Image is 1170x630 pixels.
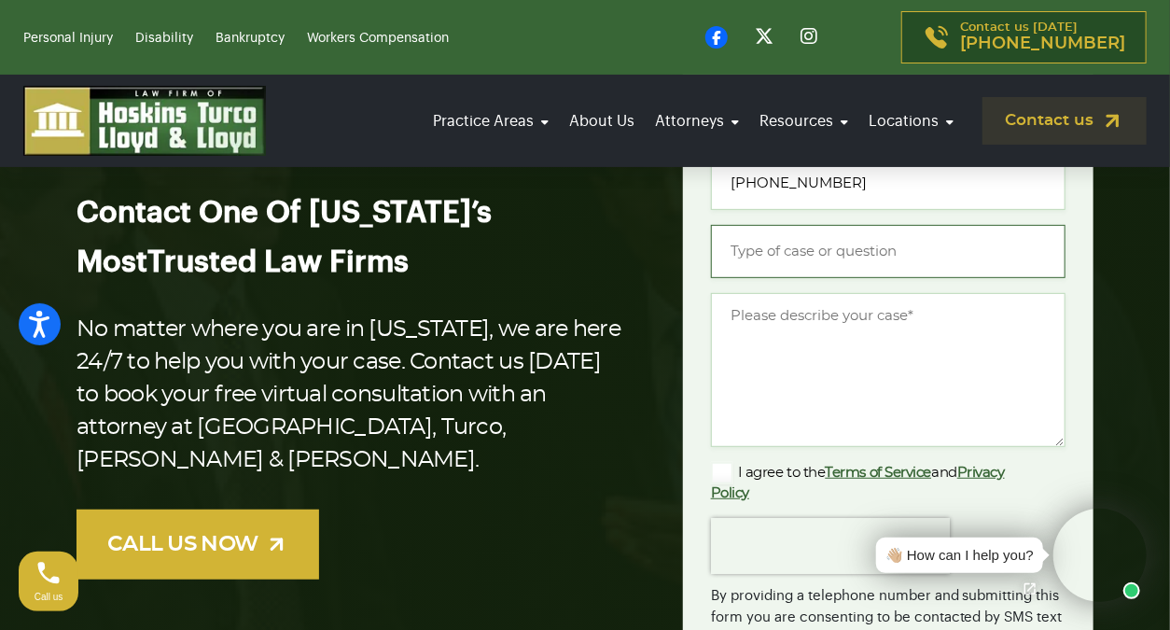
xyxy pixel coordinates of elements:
span: Contact One Of [US_STATE]’s [77,198,492,228]
a: Locations [863,95,959,147]
a: Attorneys [649,95,745,147]
span: Call us [35,592,63,602]
a: CALL US NOW [77,510,319,580]
span: Trusted Law Firms [147,247,409,277]
span: [PHONE_NUMBER] [960,35,1125,53]
p: No matter where you are in [US_STATE], we are here 24/7 to help you with your case. Contact us [D... [77,314,623,477]
a: Open chat [1010,569,1050,609]
a: Practice Areas [427,95,554,147]
a: Resources [754,95,854,147]
a: Bankruptcy [216,32,285,45]
input: Type of case or question [711,225,1066,278]
p: Contact us [DATE] [960,21,1125,53]
label: I agree to the and [711,462,1036,503]
a: Disability [135,32,193,45]
a: Workers Compensation [307,32,449,45]
span: Most [77,247,147,277]
div: 👋🏼 How can I help you? [885,545,1034,567]
img: logo [23,86,266,156]
a: Privacy Policy [711,466,1005,500]
a: Contact us [982,97,1147,145]
a: About Us [564,95,640,147]
a: Terms of Service [826,466,932,480]
input: Phone* [711,157,1066,210]
a: Personal Injury [23,32,113,45]
img: arrow-up-right-light.svg [265,533,288,556]
iframe: reCAPTCHA [711,518,950,574]
a: Contact us [DATE][PHONE_NUMBER] [901,11,1147,63]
